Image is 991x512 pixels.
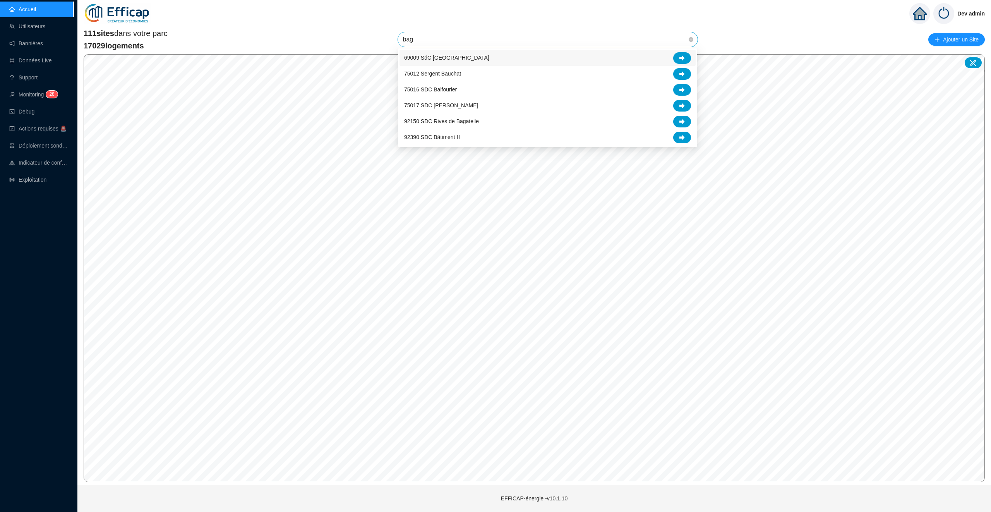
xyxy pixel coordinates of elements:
[9,57,52,64] a: databaseDonnées Live
[9,40,43,46] a: notificationBannières
[404,101,478,110] span: 75017 SDC [PERSON_NAME]
[9,23,45,29] a: teamUtilisateurs
[399,98,696,113] div: 75017 SDC Theodore Banville
[9,160,68,166] a: heat-mapIndicateur de confort
[399,50,696,66] div: 69009 SdC Balmont Ouest
[9,126,15,131] span: check-square
[84,28,168,39] span: dans votre parc
[404,86,457,94] span: 75016 SDC Balfourier
[84,29,114,38] span: 111 sites
[84,40,168,51] span: 17029 logements
[404,70,461,78] span: 75012 Sergent Bauchat
[404,54,489,62] span: 69009 SdC [GEOGRAPHIC_DATA]
[404,133,461,141] span: 92390 SDC Bâtiment H
[957,1,985,26] span: Dev admin
[9,108,34,115] a: codeDebug
[399,66,696,82] div: 75012 Sergent Bauchat
[399,82,696,98] div: 75016 SDC Balfourier
[46,91,57,98] sup: 28
[19,125,67,132] span: Actions requises 🚨
[933,3,954,24] img: power
[84,55,984,482] canvas: Map
[404,117,479,125] span: 92150 SDC Rives de Bagatelle
[9,6,36,12] a: homeAccueil
[934,37,940,42] span: plus
[49,91,52,97] span: 2
[928,33,985,46] button: Ajouter un Site
[943,34,979,45] span: Ajouter un Site
[9,177,46,183] a: slidersExploitation
[52,91,55,97] span: 8
[399,113,696,129] div: 92150 SDC Rives de Bagatelle
[689,37,693,42] span: close-circle
[9,74,38,81] a: questionSupport
[913,7,927,21] span: home
[9,91,55,98] a: monitorMonitoring28
[501,495,568,502] span: EFFICAP-énergie - v10.1.10
[9,143,68,149] a: clusterDéploiement sondes
[399,129,696,145] div: 92390 SDC Bâtiment H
